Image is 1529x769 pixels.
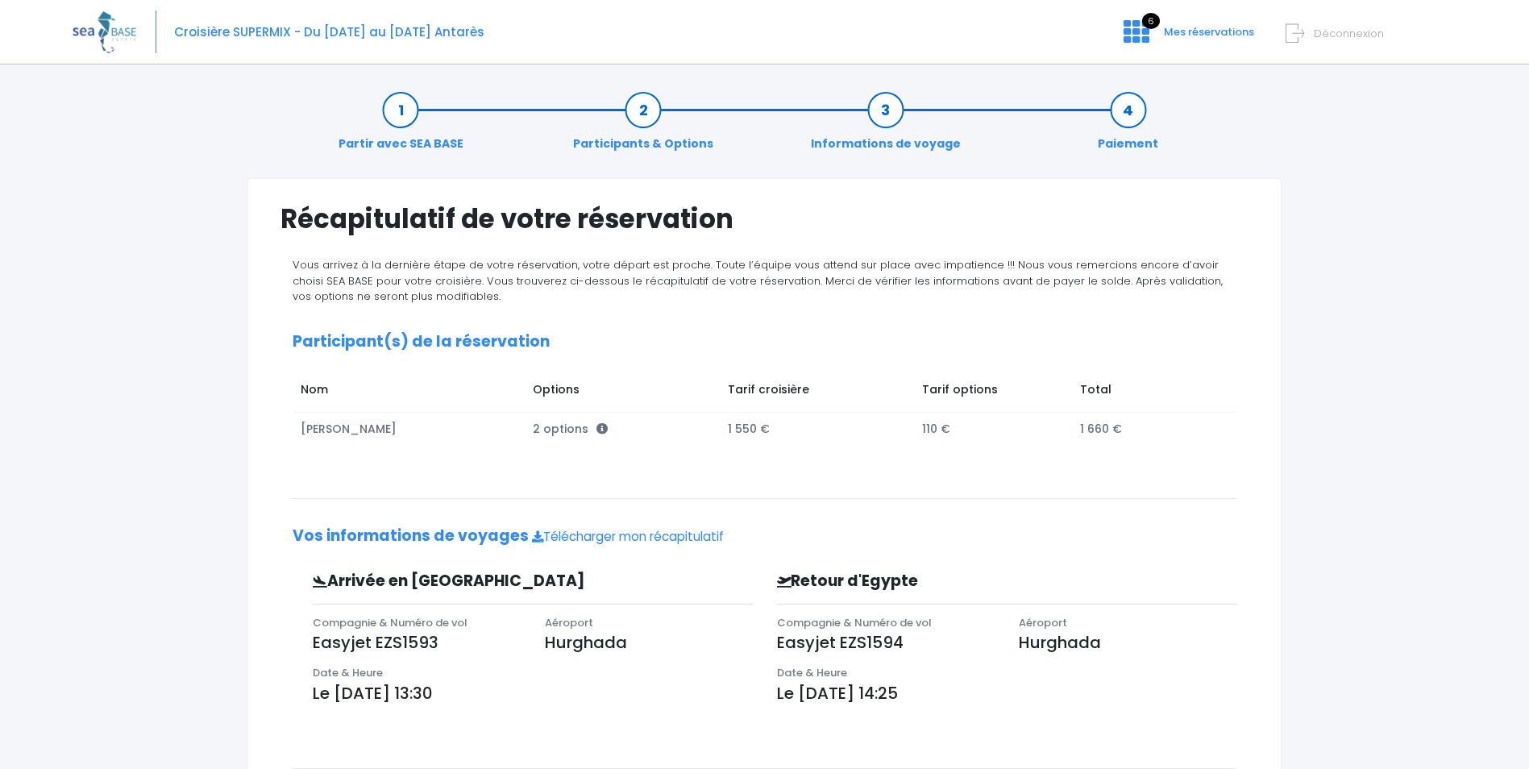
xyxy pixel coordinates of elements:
span: 2 options [533,421,608,437]
a: Partir avec SEA BASE [330,102,472,152]
p: Easyjet EZS1594 [777,630,995,655]
h3: Retour d'Egypte [765,572,1128,591]
td: [PERSON_NAME] [293,413,526,446]
a: Paiement [1090,102,1166,152]
p: Hurghada [1019,630,1236,655]
a: Informations de voyage [803,102,969,152]
p: Easyjet EZS1593 [313,630,521,655]
span: Date & Heure [313,665,383,680]
span: Aéroport [1019,615,1067,630]
h3: Arrivée en [GEOGRAPHIC_DATA] [301,572,649,591]
td: Options [526,373,720,412]
h1: Récapitulatif de votre réservation [280,203,1249,235]
a: Participants & Options [565,102,721,152]
p: Le [DATE] 13:30 [313,681,753,705]
span: 6 [1142,13,1160,29]
td: Nom [293,373,526,412]
p: Le [DATE] 14:25 [777,681,1237,705]
td: Total [1073,373,1221,412]
td: 110 € [915,413,1073,446]
span: Aéroport [545,615,593,630]
span: Déconnexion [1314,26,1384,41]
h2: Participant(s) de la réservation [293,333,1236,351]
td: Tarif options [915,373,1073,412]
span: Mes réservations [1164,24,1254,39]
span: Vous arrivez à la dernière étape de votre réservation, votre départ est proche. Toute l’équipe vo... [293,257,1223,304]
td: Tarif croisière [720,373,915,412]
a: 6 Mes réservations [1111,30,1264,45]
h2: Vos informations de voyages [293,527,1236,546]
td: 1 660 € [1073,413,1221,446]
td: 1 550 € [720,413,915,446]
span: Croisière SUPERMIX - Du [DATE] au [DATE] Antarès [174,23,484,40]
span: Compagnie & Numéro de vol [777,615,932,630]
span: Date & Heure [777,665,847,680]
p: Hurghada [545,630,753,655]
a: Télécharger mon récapitulatif [532,528,724,545]
span: Compagnie & Numéro de vol [313,615,467,630]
